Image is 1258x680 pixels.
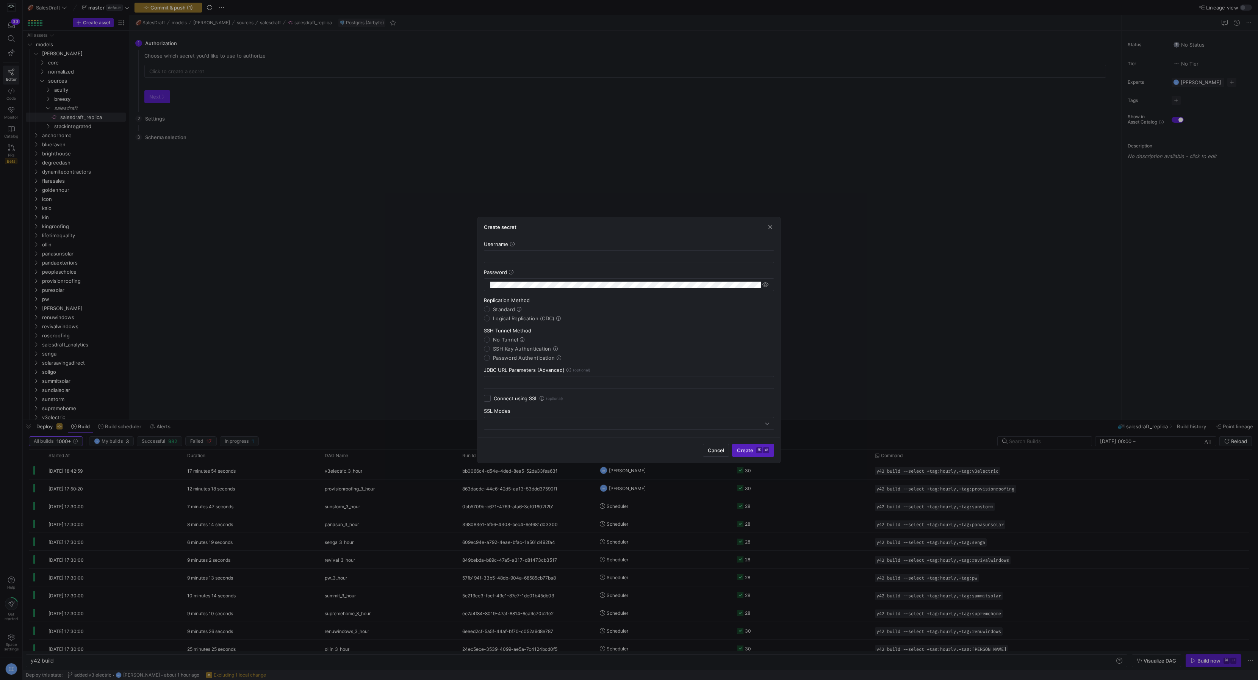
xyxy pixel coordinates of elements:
span: JDBC URL Parameters (Advanced) [484,367,565,373]
kbd: ⌘ [756,447,762,453]
h3: Create secret [484,224,516,230]
button: Cancel [703,444,729,457]
span: Username [484,241,508,247]
span: Password Authentication [493,355,555,361]
span: Replication Method [484,297,530,303]
span: Connect using SSL [494,395,538,401]
span: Cancel [708,447,724,453]
span: SSL Modes [484,408,510,414]
span: Create [737,447,769,453]
span: SSH Tunnel Method [484,327,531,334]
span: Standard [493,306,515,312]
button: Create⌘⏎ [732,444,774,457]
span: Password [484,269,507,275]
span: SSH Key Authentication [493,346,551,352]
span: No Tunnel [493,337,518,343]
span: Logical Replication (CDC) [493,315,554,321]
kbd: ⏎ [763,447,769,453]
